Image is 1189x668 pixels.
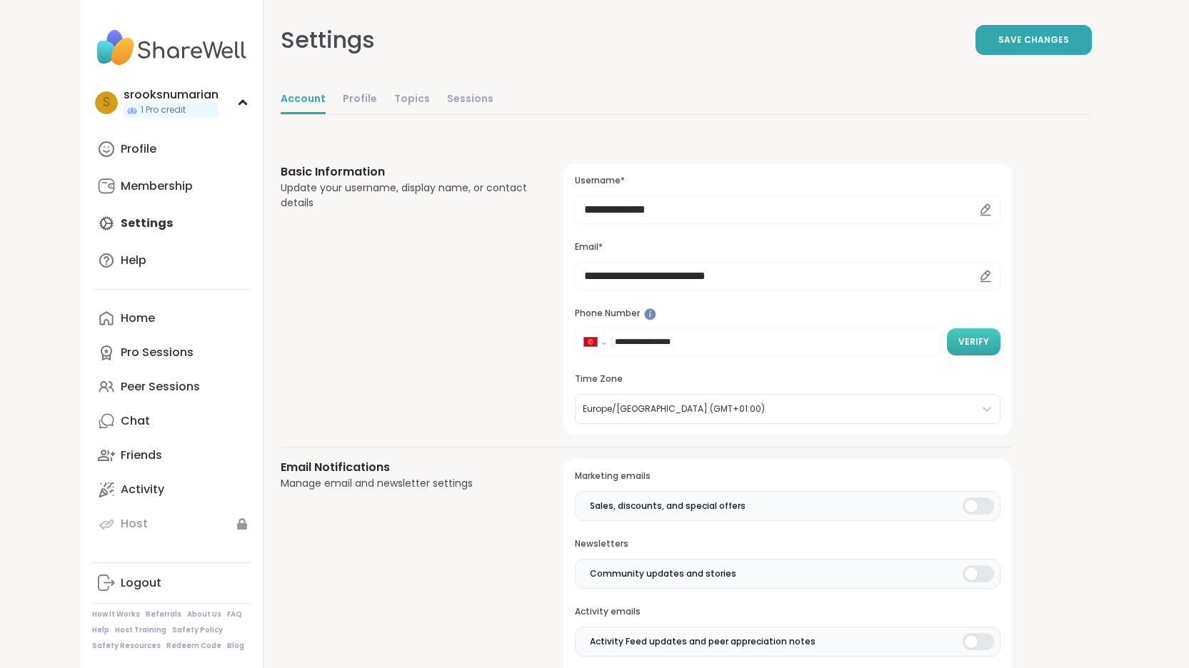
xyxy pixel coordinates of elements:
span: Activity Feed updates and peer appreciation notes [590,635,816,648]
a: Blog [227,641,244,651]
span: Verify [958,335,989,348]
h3: Newsletters [575,538,1000,550]
h3: Basic Information [281,163,530,181]
h3: Activity emails [575,606,1000,618]
div: Membership [121,178,193,194]
div: Chat [121,413,150,429]
h3: Marketing emails [575,470,1000,482]
span: s [103,93,110,112]
a: Safety Resources [92,641,161,651]
h3: Username* [575,175,1000,187]
div: Pro Sessions [121,345,194,360]
a: Host Training [115,625,166,635]
a: Account [281,86,326,114]
div: Profile [121,141,156,157]
a: Peer Sessions [92,370,251,404]
a: Sessions [447,86,493,114]
img: ShareWell Nav Logo [92,23,251,73]
a: Logout [92,566,251,600]
a: Host [92,507,251,541]
div: Update your username, display name, or contact details [281,181,530,211]
a: Profile [343,86,377,114]
h3: Phone Number [575,308,1000,320]
a: Help [92,625,109,635]
a: Help [92,243,251,278]
div: Friends [121,447,162,463]
div: Settings [281,23,375,57]
a: Home [92,301,251,335]
span: Save Changes [998,34,1069,46]
span: 1 Pro credit [141,104,186,116]
a: Profile [92,132,251,166]
a: Redeem Code [166,641,221,651]
div: Home [121,310,155,326]
span: Sales, discounts, and special offers [590,500,746,512]
h3: Time Zone [575,373,1000,385]
button: Verify [947,328,1000,355]
a: How It Works [92,609,140,619]
a: Membership [92,169,251,203]
div: srooksnumarian [124,87,219,103]
a: Pro Sessions [92,335,251,370]
div: Host [121,516,148,532]
div: Logout [121,575,161,591]
span: Community updates and stories [590,567,736,580]
a: Activity [92,472,251,507]
a: Referrals [146,609,181,619]
a: Safety Policy [172,625,223,635]
div: Peer Sessions [121,379,200,395]
div: Activity [121,482,164,497]
a: Friends [92,438,251,472]
a: About Us [187,609,221,619]
button: Save Changes [975,25,1092,55]
h3: Email* [575,241,1000,253]
div: Manage email and newsletter settings [281,476,530,491]
a: Topics [394,86,430,114]
a: FAQ [227,609,242,619]
iframe: Spotlight [644,308,656,320]
h3: Email Notifications [281,459,530,476]
div: Help [121,253,146,268]
a: Chat [92,404,251,438]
